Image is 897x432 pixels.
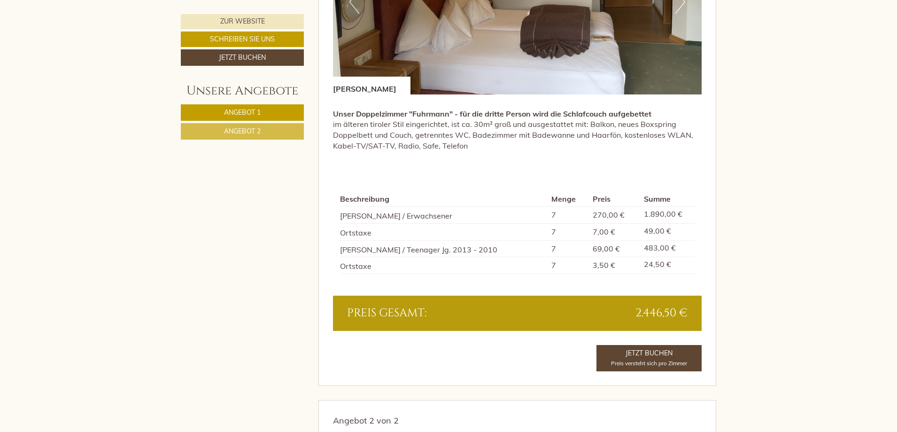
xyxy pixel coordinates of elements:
a: Zur Website [181,14,304,29]
span: Angebot 2 [224,127,261,135]
span: Angebot 1 [224,108,261,117]
th: Summe [640,192,695,206]
a: Jetzt buchen [181,49,304,66]
th: Beschreibung [340,192,548,206]
td: 24,50 € [640,257,695,274]
th: Preis [589,192,640,206]
td: 483,00 € [640,240,695,257]
strong: Unser Doppelzimmer "Fuhrmann" - für die dritte Person wird die Schlafcouch aufgebettet [333,109,651,118]
span: 7,00 € [593,227,615,236]
a: Schreiben Sie uns [181,31,304,47]
td: [PERSON_NAME] / Erwachsener [340,206,548,223]
div: Preis gesamt: [340,305,518,321]
td: 7 [548,257,589,274]
div: [PERSON_NAME] [333,77,410,94]
a: Jetzt BuchenPreis versteht sich pro Zimmer [596,345,702,371]
span: 2.446,50 € [635,305,688,321]
td: 7 [548,240,589,257]
td: 1.890,00 € [640,206,695,223]
div: Unsere Angebote [181,82,304,100]
span: Angebot 2 von 2 [333,415,399,426]
td: [PERSON_NAME] / Teenager Jg. 2013 - 2010 [340,240,548,257]
span: 270,00 € [593,210,625,220]
td: 7 [548,223,589,240]
span: Preis versteht sich pro Zimmer [611,360,687,367]
p: im älteren tiroler Stil eingerichtet, ist ca. 30m² groß und ausgestattet mit: Balkon, neues Boxsp... [333,109,702,151]
td: Ortstaxe [340,223,548,240]
td: Ortstaxe [340,257,548,274]
td: 49,00 € [640,223,695,240]
span: 3,50 € [593,260,615,270]
span: 69,00 € [593,244,620,253]
td: 7 [548,206,589,223]
th: Menge [548,192,589,206]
